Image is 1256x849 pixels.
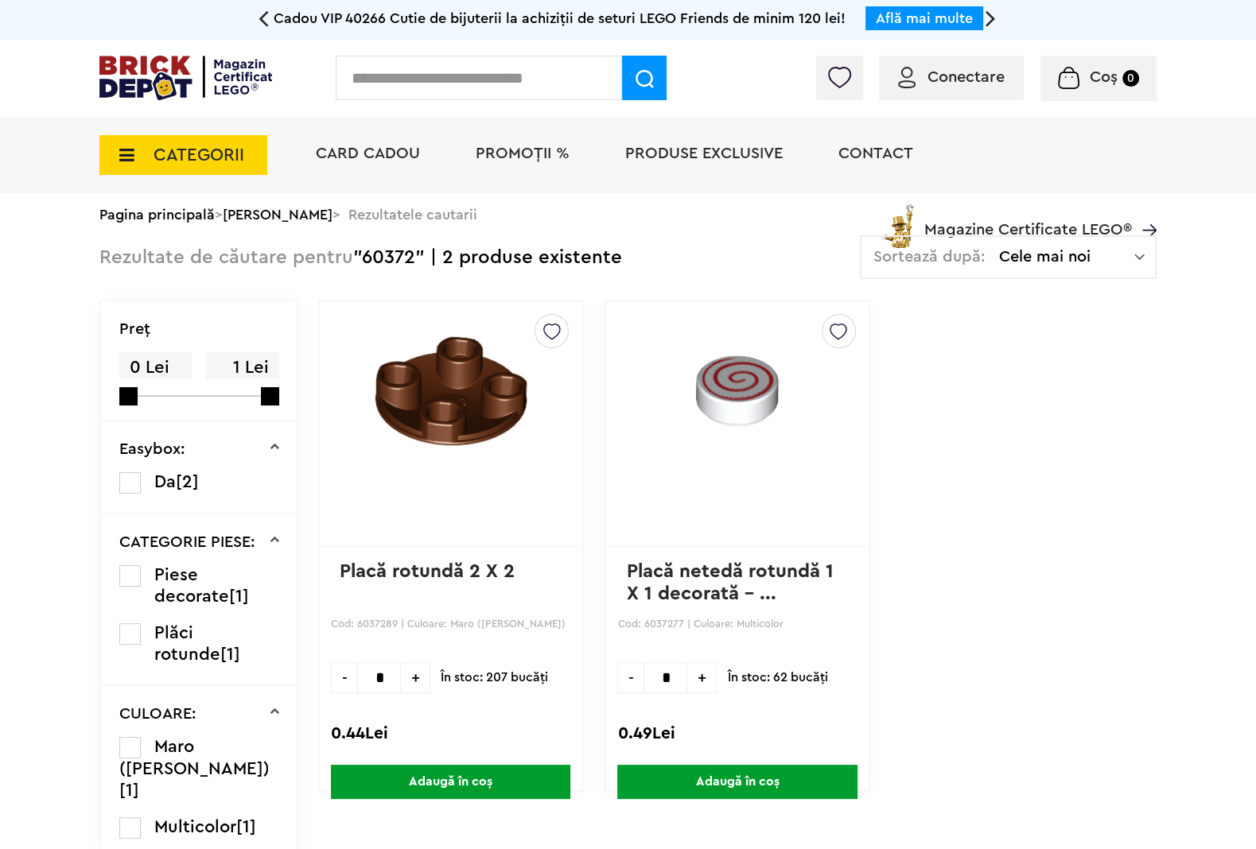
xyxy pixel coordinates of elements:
span: Cadou VIP 40266 Cutie de bijuterii la achiziții de seturi LEGO Friends de minim 120 lei! [274,11,846,25]
span: Cele mai noi [999,249,1134,265]
p: CATEGORIE PIESE: [119,534,255,550]
span: Adaugă în coș [617,765,857,799]
p: Cod: 6037289 | Culoare: Maro ([PERSON_NAME]) [331,615,570,651]
a: Adaugă în coș [606,765,868,799]
span: [1] [220,645,240,663]
span: Sortează după: [873,249,986,265]
span: + [401,662,430,693]
span: 0 Lei [119,352,192,383]
a: Contact [838,145,913,161]
span: În stoc: 207 bucăţi [441,662,548,693]
p: CULOARE: [119,706,196,722]
span: [1] [229,587,249,605]
span: [1] [236,818,256,835]
small: 0 [1122,70,1139,87]
a: Află mai multe [876,11,973,25]
span: Magazine Certificate LEGO® [924,201,1132,238]
p: Preţ [119,321,150,337]
img: Placă rotundă 2 X 2 [340,315,562,467]
span: [2] [176,473,199,490]
p: Easybox: [119,441,185,457]
a: Produse exclusive [625,145,783,161]
span: Conectare [927,69,1005,85]
div: 0.44Lei [331,723,570,744]
span: - [617,662,644,693]
a: Placă rotundă 2 X 2 [340,562,515,581]
span: Adaugă în coș [331,765,570,799]
span: - [331,662,357,693]
p: Cod: 6037277 | Culoare: Multicolor [617,615,857,651]
div: 0.49Lei [617,723,857,744]
span: Da [154,473,176,490]
span: În stoc: 62 bucăţi [727,662,827,693]
span: 1 Lei [206,352,278,383]
span: Rezultate de căutare pentru [99,248,353,267]
a: Conectare [898,69,1005,85]
span: Multicolor [154,818,236,835]
a: Card Cadou [316,145,420,161]
a: Adaugă în coș [320,765,581,799]
span: + [687,662,717,693]
div: "60372" | 2 produse existente [99,235,622,281]
span: [1] [119,781,139,799]
span: Piese decorate [154,566,229,605]
span: Coș [1090,69,1118,85]
a: PROMOȚII % [476,145,570,161]
a: Placă netedă rotundă 1 X 1 decorată - ... [626,562,838,603]
img: Placă netedă rotundă 1 X 1 decorată - acadea [626,315,848,467]
span: Plăci rotunde [154,624,220,663]
span: CATEGORII [154,146,244,164]
a: Magazine Certificate LEGO® [1132,201,1157,217]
